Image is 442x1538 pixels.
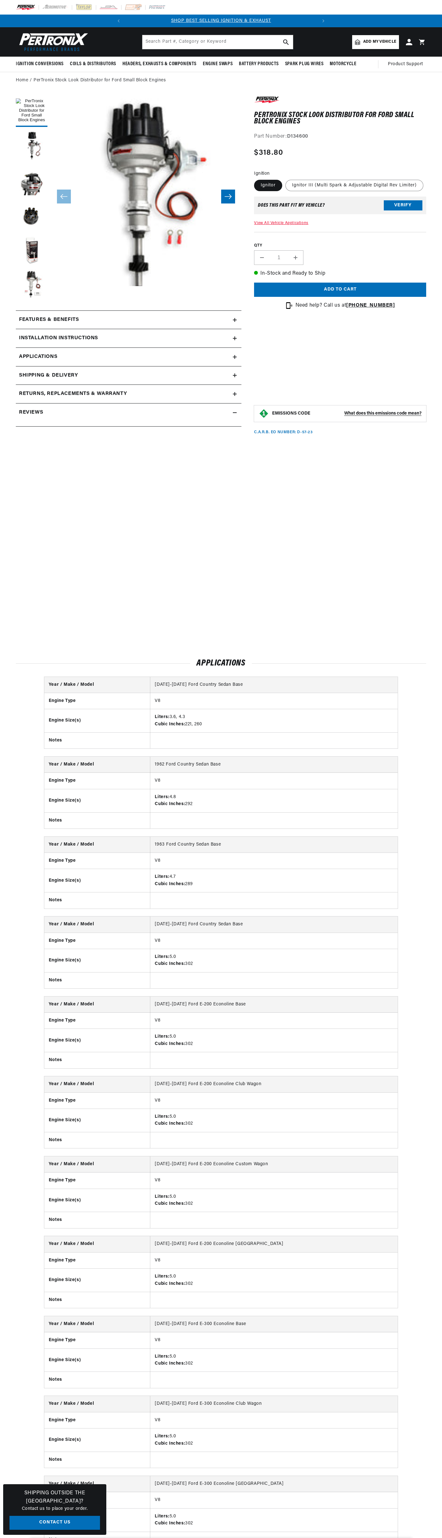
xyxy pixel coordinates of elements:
td: V8 [150,1412,398,1428]
th: Year / Make / Model [44,837,150,853]
td: [DATE]-[DATE] Ford E-200 Econoline [GEOGRAPHIC_DATA] [150,1236,398,1252]
strong: Liters: [155,1114,169,1119]
label: QTY [254,243,426,248]
button: search button [279,35,293,49]
h2: Applications [16,660,426,667]
strong: Liters: [155,1354,169,1359]
label: Ignitor [254,180,282,191]
div: Part Number: [254,133,426,141]
th: Year / Make / Model [44,916,150,933]
h2: Returns, Replacements & Warranty [19,390,127,398]
strong: Cubic Inches: [155,1521,185,1526]
th: Notes [44,972,150,988]
strong: Cubic Inches: [155,802,185,806]
summary: Shipping & Delivery [16,366,241,385]
th: Year / Make / Model [44,1236,150,1252]
td: V8 [150,693,398,709]
button: Load image 4 in gallery view [16,200,47,231]
button: Add to cart [254,283,426,297]
div: Announcement [125,17,317,24]
p: Contact us to place your order. [9,1505,100,1512]
strong: Liters: [155,1514,169,1519]
strong: Liters: [155,795,169,799]
img: Emissions code [259,409,269,419]
span: Motorcycle [330,61,356,67]
td: 5.0 302 [150,1269,398,1292]
td: 5.0 302 [150,1189,398,1212]
span: Battery Products [239,61,279,67]
td: V8 [150,1492,398,1508]
span: $318.80 [254,147,283,159]
th: Year / Make / Model [44,1396,150,1412]
h2: Shipping & Delivery [19,372,78,380]
div: 1 of 2 [125,17,317,24]
td: 5.0 302 [150,1029,398,1052]
summary: Returns, Replacements & Warranty [16,385,241,403]
td: [DATE]-[DATE] Ford E-200 Econoline Base [150,997,398,1013]
button: Translation missing: en.sections.announcements.previous_announcement [112,15,125,27]
td: V8 [150,933,398,949]
button: Load image 3 in gallery view [16,165,47,197]
th: Engine Size(s) [44,1109,150,1132]
img: Pertronix [16,31,89,53]
th: Engine Type [44,1172,150,1189]
strong: D134600 [287,134,308,139]
summary: Headers, Exhausts & Components [119,57,200,72]
th: Engine Size(s) [44,1269,150,1292]
span: Applications [19,353,57,361]
summary: Engine Swaps [200,57,236,72]
td: 1963 Ford Country Sedan Base [150,837,398,853]
strong: Liters: [155,874,169,879]
td: [DATE]-[DATE] Ford Country Sedan Base [150,916,398,933]
th: Engine Type [44,1412,150,1428]
td: 5.0 302 [150,1109,398,1132]
p: Need help? Call us at [296,302,395,310]
th: Notes [44,1372,150,1388]
label: Ignitor III (Multi Spark & Adjustable Digital Rev Limiter) [285,180,423,191]
td: 5.0 302 [150,1348,398,1372]
th: Engine Type [44,853,150,869]
summary: Product Support [388,57,426,72]
th: Year / Make / Model [44,1476,150,1492]
th: Engine Size(s) [44,949,150,972]
th: Engine Size(s) [44,709,150,733]
summary: Spark Plug Wires [282,57,327,72]
td: V8 [150,1172,398,1189]
span: Ignition Conversions [16,61,64,67]
th: Notes [44,733,150,749]
summary: Installation instructions [16,329,241,347]
td: [DATE]-[DATE] Ford E-300 Econoline Base [150,1316,398,1332]
h1: PerTronix Stock Look Distributor for Ford Small Block Engines [254,112,426,125]
td: V8 [150,1092,398,1109]
th: Year / Make / Model [44,1156,150,1172]
button: EMISSIONS CODEWhat does this emissions code mean? [272,411,421,416]
a: PerTronix Stock Look Distributor for Ford Small Block Engines [34,77,166,84]
strong: Liters: [155,1194,169,1199]
h2: Installation instructions [19,334,98,342]
th: Engine Size(s) [44,1189,150,1212]
td: [DATE]-[DATE] Ford Country Sedan Base [150,677,398,693]
strong: Cubic Inches: [155,1201,185,1206]
a: Applications [16,348,241,366]
th: Engine Size(s) [44,1029,150,1052]
td: 5.0 302 [150,1508,398,1532]
strong: Cubic Inches: [155,1361,185,1366]
span: Headers, Exhausts & Components [122,61,196,67]
summary: Motorcycle [327,57,359,72]
th: Engine Size(s) [44,869,150,892]
button: Translation missing: en.sections.announcements.next_announcement [317,15,330,27]
a: [PHONE_NUMBER] [346,303,395,308]
span: Product Support [388,61,423,68]
td: V8 [150,1332,398,1348]
strong: Cubic Inches: [155,1121,185,1126]
th: Year / Make / Model [44,677,150,693]
td: [DATE]-[DATE] Ford E-200 Econoline Club Wagon [150,1076,398,1092]
strong: EMISSIONS CODE [272,411,310,416]
summary: Ignition Conversions [16,57,67,72]
th: Year / Make / Model [44,997,150,1013]
th: Engine Type [44,1332,150,1348]
th: Year / Make / Model [44,1316,150,1332]
strong: Cubic Inches: [155,1281,185,1286]
h2: Features & Benefits [19,316,79,324]
td: V8 [150,773,398,789]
